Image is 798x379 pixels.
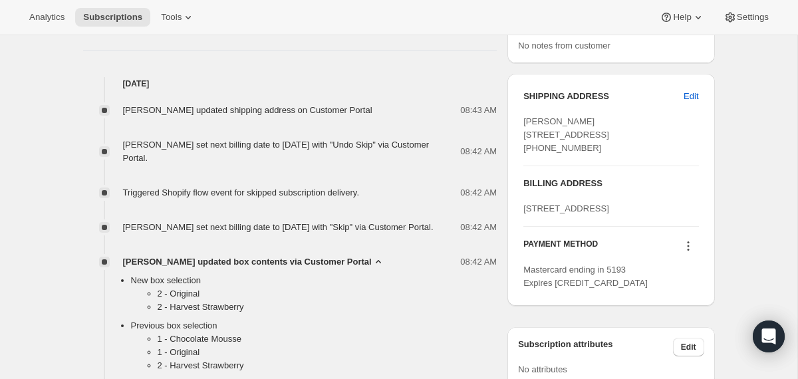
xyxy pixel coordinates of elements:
button: Analytics [21,8,72,27]
span: No notes from customer [518,41,610,51]
span: 08:43 AM [460,104,497,117]
div: Open Intercom Messenger [753,320,785,352]
h3: Subscription attributes [518,338,673,356]
h3: BILLING ADDRESS [523,177,698,190]
h3: SHIPPING ADDRESS [523,90,684,103]
span: 08:42 AM [460,221,497,234]
li: 2 - Original [158,287,497,301]
li: 1 - Chocolate Mousse [158,332,497,346]
span: 08:42 AM [460,186,497,199]
button: Tools [153,8,203,27]
span: [PERSON_NAME] updated shipping address on Customer Portal [123,105,372,115]
span: No attributes [518,364,567,374]
span: [PERSON_NAME] updated box contents via Customer Portal [123,255,372,269]
span: 08:42 AM [460,255,497,269]
button: Edit [676,86,706,107]
span: Mastercard ending in 5193 Expires [CREDIT_CARD_DATA] [523,265,648,288]
span: 08:42 AM [460,145,497,158]
h4: [DATE] [83,77,497,90]
button: [PERSON_NAME] updated box contents via Customer Portal [123,255,385,269]
button: Settings [716,8,777,27]
span: Edit [681,342,696,352]
span: [PERSON_NAME] [STREET_ADDRESS] [PHONE_NUMBER] [523,116,609,153]
span: [STREET_ADDRESS] [523,203,609,213]
li: 1 - Original [158,346,497,359]
li: 2 - Harvest Strawberry [158,359,497,372]
span: Tools [161,12,182,23]
span: Subscriptions [83,12,142,23]
span: Triggered Shopify flow event for skipped subscription delivery. [123,188,360,197]
button: Help [652,8,712,27]
li: 2 - Harvest Strawberry [158,301,497,314]
span: [PERSON_NAME] set next billing date to [DATE] with "Undo Skip" via Customer Portal. [123,140,430,163]
h3: PAYMENT METHOD [523,239,598,257]
button: Subscriptions [75,8,150,27]
li: Previous box selection [131,319,497,378]
span: Settings [737,12,769,23]
button: Edit [673,338,704,356]
span: [PERSON_NAME] set next billing date to [DATE] with "Skip" via Customer Portal. [123,222,434,232]
span: Help [673,12,691,23]
li: New box selection [131,274,497,319]
span: Analytics [29,12,65,23]
span: Edit [684,90,698,103]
